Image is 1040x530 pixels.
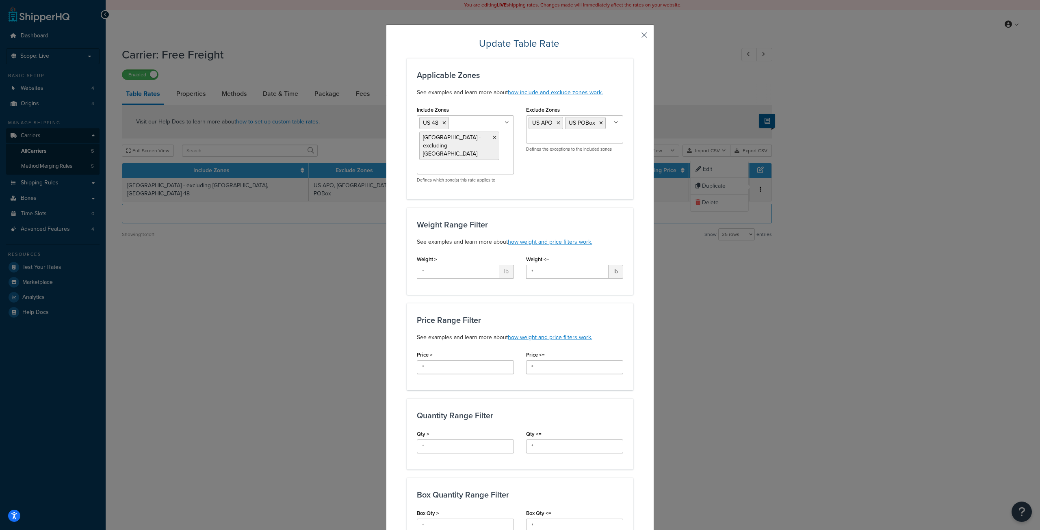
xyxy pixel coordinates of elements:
label: Qty > [417,431,429,437]
span: lb [609,265,623,279]
label: Exclude Zones [526,107,560,113]
h3: Applicable Zones [417,71,623,80]
label: Price > [417,352,433,358]
h3: Box Quantity Range Filter [417,490,623,499]
label: Price <= [526,352,545,358]
label: Box Qty <= [526,510,551,516]
label: Include Zones [417,107,449,113]
p: See examples and learn more about [417,237,623,247]
a: how include and exclude zones work. [508,88,603,97]
h2: Update Table Rate [407,37,633,50]
h3: Weight Range Filter [417,220,623,229]
span: US APO [532,119,552,127]
label: Qty <= [526,431,542,437]
span: US POBox [569,119,595,127]
span: US 48 [423,119,438,127]
a: how weight and price filters work. [508,238,592,246]
a: how weight and price filters work. [508,333,592,342]
p: See examples and learn more about [417,333,623,342]
p: See examples and learn more about [417,88,623,97]
span: [GEOGRAPHIC_DATA] - excluding [GEOGRAPHIC_DATA] [423,133,481,158]
p: Defines the exceptions to the included zones [526,146,623,152]
p: Defines which zone(s) this rate applies to [417,177,514,183]
h3: Price Range Filter [417,316,623,324]
label: Weight > [417,256,437,262]
label: Weight <= [526,256,549,262]
span: lb [499,265,514,279]
label: Box Qty > [417,510,439,516]
h3: Quantity Range Filter [417,411,623,420]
